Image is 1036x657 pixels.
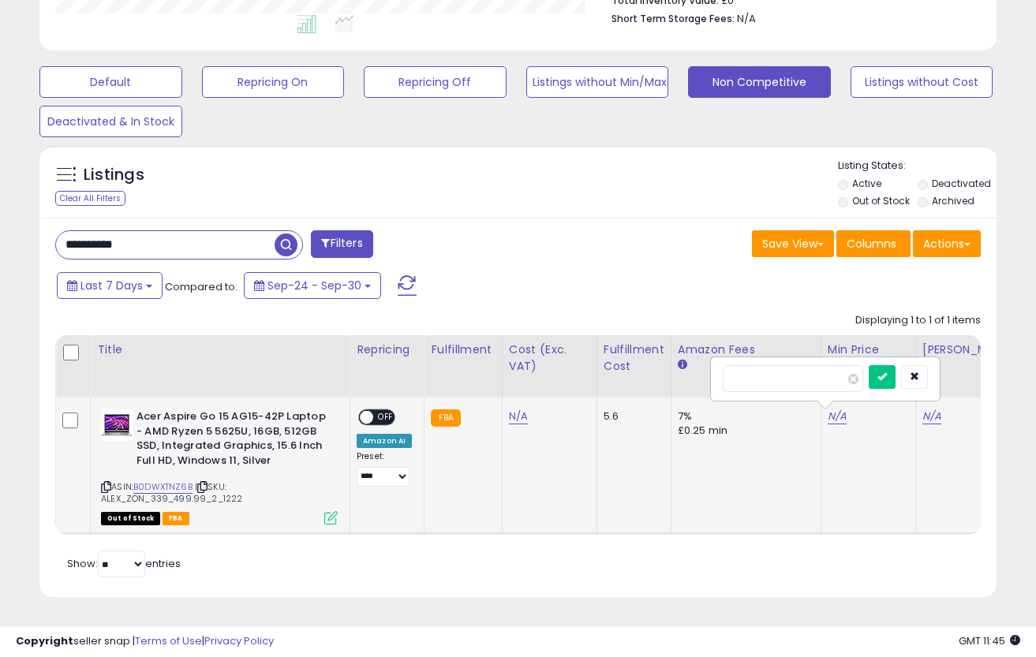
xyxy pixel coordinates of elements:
[373,411,398,424] span: OFF
[67,556,181,571] span: Show: entries
[101,409,133,441] img: 41JxzM9gixL._SL40_.jpg
[509,409,528,424] a: N/A
[39,106,182,137] button: Deactivated & In Stock
[101,409,338,523] div: ASIN:
[133,480,193,494] a: B0DWXTNZ6B
[16,634,274,649] div: seller snap | |
[855,313,981,328] div: Displaying 1 to 1 of 1 items
[101,512,160,525] span: All listings that are currently out of stock and unavailable for purchase on Amazon
[84,164,144,186] h5: Listings
[509,342,590,375] div: Cost (Exc. VAT)
[16,633,73,648] strong: Copyright
[101,480,242,504] span: | SKU: ALEX_ZON_339_499.99_2_1222
[922,409,941,424] a: N/A
[165,279,237,294] span: Compared to:
[57,272,163,299] button: Last 7 Days
[959,633,1020,648] span: 2025-10-10 11:45 GMT
[922,342,1016,358] div: [PERSON_NAME]
[604,342,664,375] div: Fulfillment Cost
[828,342,909,358] div: Min Price
[431,342,495,358] div: Fulfillment
[137,409,328,472] b: Acer Aspire Go 15 AG15-42P Laptop - AMD Ryzen 5 5625U, 16GB, 512GB SSD, Integrated Graphics, 15.6...
[752,230,834,257] button: Save View
[311,230,372,258] button: Filters
[357,342,417,358] div: Repricing
[357,434,412,448] div: Amazon AI
[838,159,997,174] p: Listing States:
[97,342,343,358] div: Title
[847,236,896,252] span: Columns
[202,66,345,98] button: Repricing On
[678,358,687,372] small: Amazon Fees.
[828,409,847,424] a: N/A
[737,11,756,26] span: N/A
[913,230,981,257] button: Actions
[851,66,993,98] button: Listings without Cost
[688,66,831,98] button: Non Competitive
[267,278,361,293] span: Sep-24 - Sep-30
[612,12,735,25] b: Short Term Storage Fees:
[678,424,809,438] div: £0.25 min
[852,177,881,190] label: Active
[678,409,809,424] div: 7%
[80,278,143,293] span: Last 7 Days
[364,66,507,98] button: Repricing Off
[244,272,381,299] button: Sep-24 - Sep-30
[604,409,659,424] div: 5.6
[526,66,669,98] button: Listings without Min/Max
[39,66,182,98] button: Default
[55,191,125,206] div: Clear All Filters
[836,230,911,257] button: Columns
[135,633,202,648] a: Terms of Use
[678,342,814,358] div: Amazon Fees
[431,409,460,427] small: FBA
[204,633,274,648] a: Privacy Policy
[852,194,910,207] label: Out of Stock
[357,451,412,487] div: Preset:
[932,177,991,190] label: Deactivated
[932,194,974,207] label: Archived
[163,512,189,525] span: FBA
